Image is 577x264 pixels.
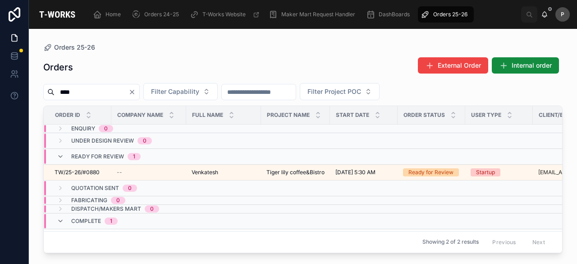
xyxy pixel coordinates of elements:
span: Maker Mart Request Handler [281,11,355,18]
a: DashBoards [363,6,416,23]
span: Orders 25-26 [54,43,95,52]
h1: Orders [43,61,73,74]
a: Orders 24-25 [129,6,185,23]
button: Select Button [300,83,380,100]
span: Order ID [55,111,80,119]
span: Filter Capability [151,87,199,96]
button: Internal order [492,57,559,74]
a: T-Works Website [187,6,264,23]
a: Venkatesh [192,169,256,176]
span: Filter Project POC [307,87,361,96]
span: Home [105,11,121,18]
a: TW/25-26/#0880 [55,169,106,176]
span: Fabricating [71,197,107,204]
a: [DATE] 5:30 AM [335,169,392,176]
div: 0 [116,197,120,204]
a: -- [117,169,181,176]
span: External Order [438,61,481,70]
div: 1 [110,218,112,225]
span: Venkatesh [192,169,218,176]
span: -- [117,169,122,176]
span: Start Date [336,111,369,119]
button: External Order [418,57,488,74]
a: Startup [471,168,527,176]
div: 0 [104,125,108,132]
div: 0 [143,137,147,144]
a: Ready for Review [403,168,460,176]
span: Complete [71,218,101,225]
a: Orders 25-26 [418,6,474,23]
span: [DATE] 5:30 AM [335,169,376,176]
span: P [561,11,564,18]
button: Select Button [143,83,218,100]
span: DashBoards [379,11,410,18]
span: Enquiry [71,125,95,132]
a: Maker Mart Request Handler [266,6,362,23]
span: Dispatch/Makers Mart [71,205,141,213]
span: TW/25-26/#0880 [55,169,100,176]
div: Startup [476,168,495,176]
span: Ready for Review [71,153,124,160]
span: Orders 25-26 [433,11,467,18]
a: Orders 25-26 [43,43,95,52]
div: scrollable content [86,5,521,24]
span: Full Name [192,111,223,119]
span: Order Status [403,111,445,119]
a: Home [90,6,127,23]
span: T-Works Website [202,11,246,18]
span: Under Design Review [71,137,134,144]
span: Orders 24-25 [144,11,179,18]
div: 0 [128,185,132,192]
span: Internal order [512,61,552,70]
span: Company Name [117,111,163,119]
span: User Type [471,111,501,119]
img: App logo [36,7,78,22]
span: Quotation Sent [71,185,119,192]
span: Showing 2 of 2 results [422,239,479,246]
div: 0 [150,205,154,213]
div: Ready for Review [408,168,453,176]
button: Clear [128,88,139,96]
div: 1 [133,153,135,160]
span: Project Name [267,111,310,119]
a: Tiger lily coffee&Bistro [266,169,325,176]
